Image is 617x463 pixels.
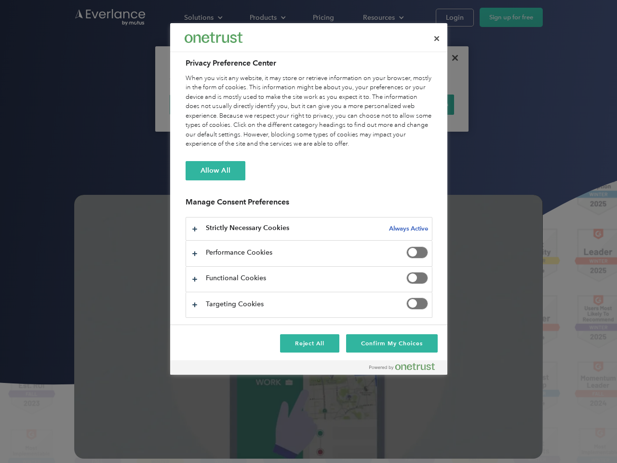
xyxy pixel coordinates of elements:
[369,363,443,375] a: Powered by OneTrust Opens in a new Tab
[280,334,340,353] button: Reject All
[186,74,432,149] div: When you visit any website, it may store or retrieve information on your browser, mostly in the f...
[426,28,447,49] button: Close
[185,28,242,47] div: Everlance
[186,161,245,180] button: Allow All
[170,23,447,375] div: Privacy Preference Center
[170,23,447,375] div: Preference center
[186,57,432,69] h2: Privacy Preference Center
[346,334,437,353] button: Confirm My Choices
[186,197,432,212] h3: Manage Consent Preferences
[369,363,435,370] img: Powered by OneTrust Opens in a new Tab
[71,57,120,78] input: Submit
[185,32,242,42] img: Everlance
